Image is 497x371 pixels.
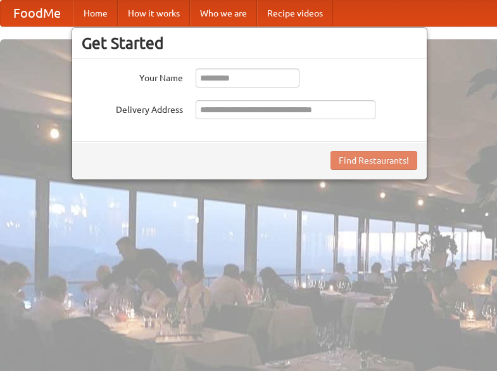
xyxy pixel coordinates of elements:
[257,1,333,26] a: Recipe videos
[73,1,118,26] a: Home
[330,151,417,170] button: Find Restaurants!
[82,100,183,116] label: Delivery Address
[118,1,190,26] a: How it works
[82,34,417,53] h3: Get Started
[190,1,257,26] a: Who we are
[1,1,73,26] a: FoodMe
[82,68,183,84] label: Your Name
